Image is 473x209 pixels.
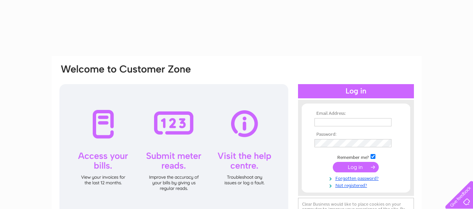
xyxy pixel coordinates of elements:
[313,132,399,137] th: Password:
[314,174,399,181] a: Forgotten password?
[313,153,399,160] td: Remember me?
[313,111,399,116] th: Email Address:
[333,162,379,172] input: Submit
[314,181,399,188] a: Not registered?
